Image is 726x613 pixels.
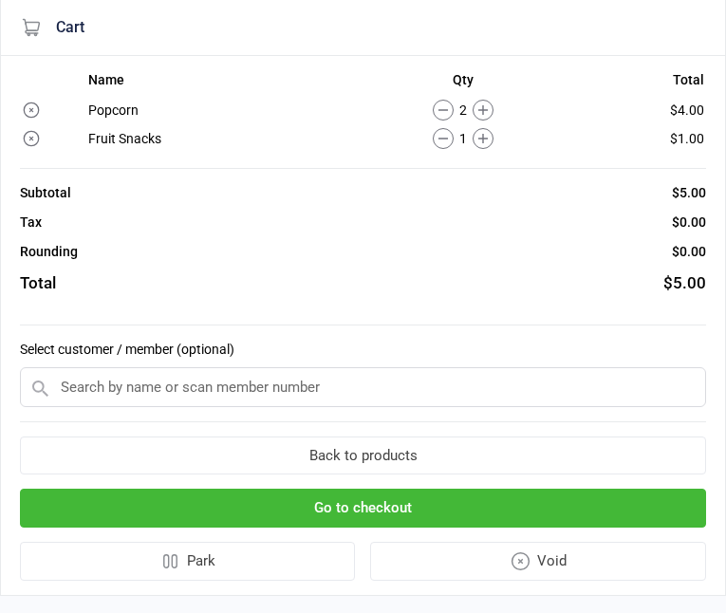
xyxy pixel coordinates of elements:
div: Subtotal [20,183,71,203]
th: Name [88,72,338,95]
th: Qty [340,72,586,95]
div: Tax [20,213,42,232]
div: $0.00 [672,242,706,262]
div: $5.00 [672,183,706,203]
button: Go to checkout [20,489,706,528]
div: 1 [340,128,586,149]
div: Rounding [20,242,78,262]
td: Fruit Snacks [88,125,338,152]
div: $5.00 [663,271,706,296]
td: $1.00 [587,125,704,152]
input: Search by name or scan member number [20,367,706,407]
button: Park [20,542,355,581]
label: Select customer / member (optional) [20,340,706,360]
td: Popcorn [88,97,338,123]
button: Back to products [20,437,706,475]
td: $4.00 [587,97,704,123]
button: Void [370,542,706,581]
div: Total [20,271,56,296]
div: 2 [340,100,586,121]
th: Total [587,72,704,95]
div: $0.00 [672,213,706,232]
